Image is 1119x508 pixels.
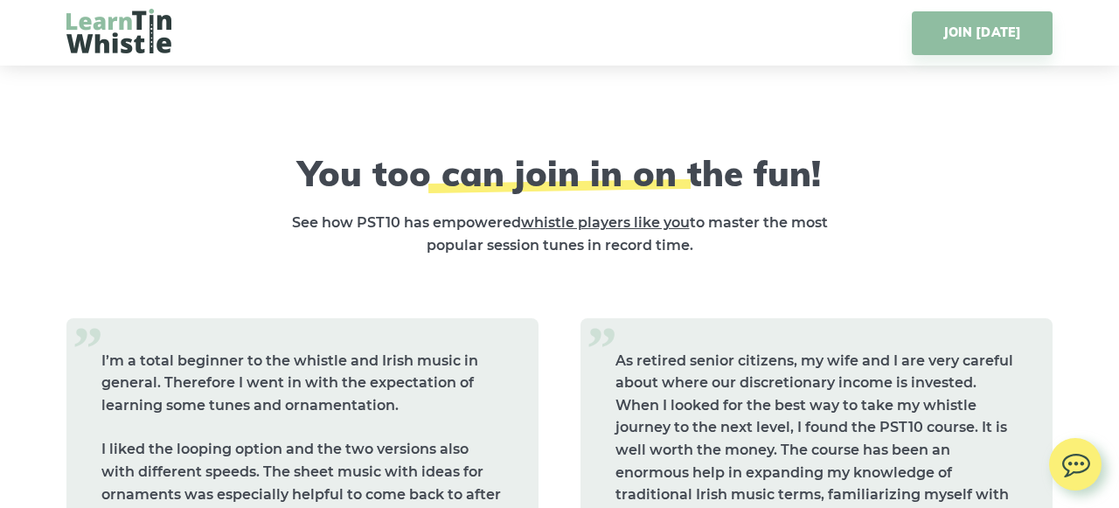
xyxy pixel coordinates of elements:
h2: You too can join in on the fun! [240,152,879,194]
img: chat.svg [1049,438,1102,483]
a: JOIN [DATE] [912,11,1053,55]
span: whistle players like you [521,214,690,231]
p: I’m a total beginner to the whistle and Irish music in general. Therefore I went in with the expe... [101,350,504,417]
strong: See how PST10 has empowered to master the most popular session tunes in record time. [292,214,828,254]
img: LearnTinWhistle.com [66,9,171,53]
